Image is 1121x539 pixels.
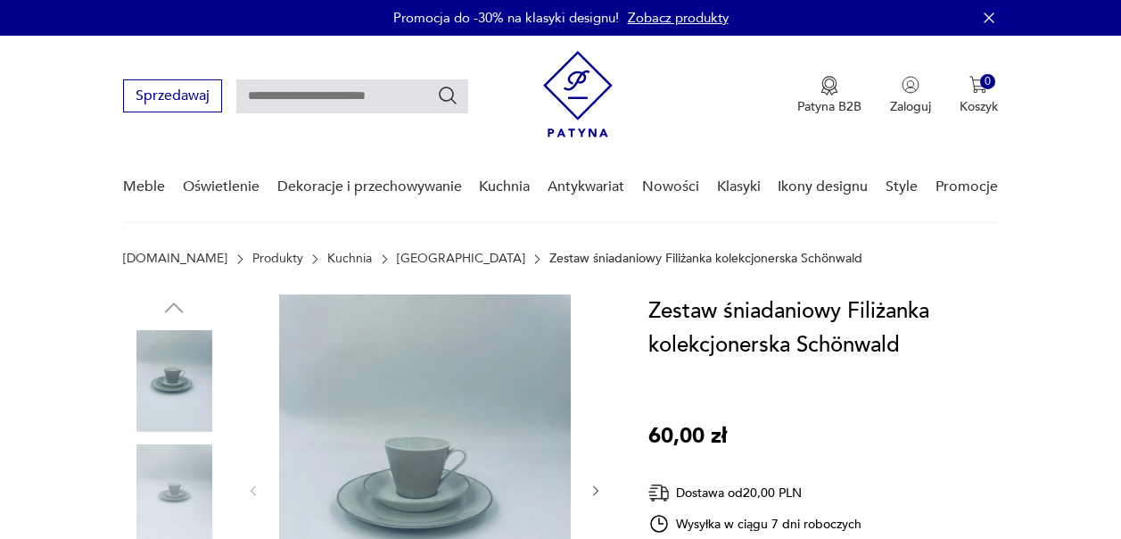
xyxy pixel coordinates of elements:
p: Zestaw śniadaniowy Filiżanka kolekcjonerska Schönwald [549,252,862,266]
a: Dekoracje i przechowywanie [277,153,462,221]
a: [GEOGRAPHIC_DATA] [397,252,525,266]
a: Klasyki [717,153,761,221]
img: Patyna - sklep z meblami i dekoracjami vintage [543,51,613,137]
button: 0Koszyk [960,76,998,115]
img: Zdjęcie produktu Zestaw śniadaniowy Filiżanka kolekcjonerska Schönwald [123,330,225,432]
a: Ikona medaluPatyna B2B [797,76,861,115]
h1: Zestaw śniadaniowy Filiżanka kolekcjonerska Schönwald [648,294,998,362]
a: [DOMAIN_NAME] [123,252,227,266]
a: Style [886,153,918,221]
div: Wysyłka w ciągu 7 dni roboczych [648,513,862,535]
a: Zobacz produkty [628,9,729,27]
a: Antykwariat [548,153,624,221]
a: Ikony designu [778,153,868,221]
a: Meble [123,153,165,221]
p: Patyna B2B [797,98,861,115]
a: Produkty [252,252,303,266]
button: Patyna B2B [797,76,861,115]
div: 0 [980,74,995,89]
a: Nowości [642,153,699,221]
a: Kuchnia [479,153,530,221]
img: Ikona dostawy [648,482,670,504]
p: 60,00 zł [648,419,727,453]
img: Ikonka użytkownika [902,76,919,94]
img: Ikona koszyka [969,76,987,94]
a: Kuchnia [327,252,372,266]
button: Zaloguj [890,76,931,115]
img: Ikona medalu [820,76,838,95]
p: Promocja do -30% na klasyki designu! [393,9,619,27]
p: Zaloguj [890,98,931,115]
p: Koszyk [960,98,998,115]
a: Oświetlenie [183,153,260,221]
a: Sprzedawaj [123,91,222,104]
a: Promocje [936,153,998,221]
button: Sprzedawaj [123,79,222,112]
button: Szukaj [437,85,458,106]
div: Dostawa od 20,00 PLN [648,482,862,504]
